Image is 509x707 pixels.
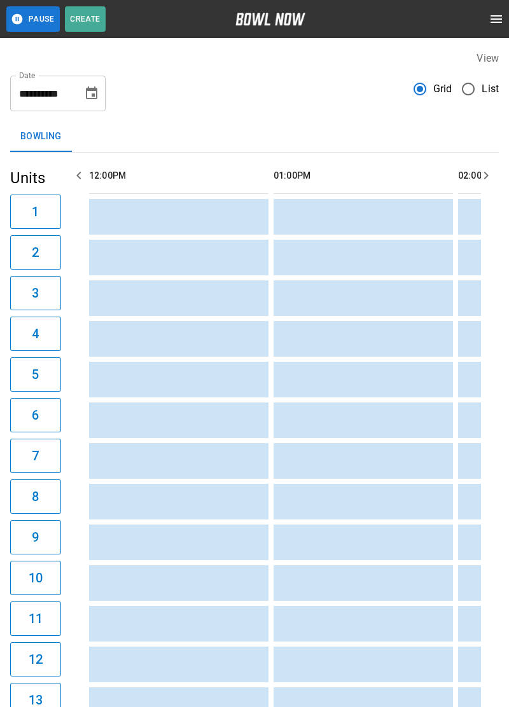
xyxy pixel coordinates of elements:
h6: 10 [29,568,43,588]
h6: 9 [32,527,39,547]
button: Choose date, selected date is Aug 31, 2025 [79,81,104,106]
button: 2 [10,235,61,270]
button: 8 [10,479,61,514]
h6: 6 [32,405,39,425]
h6: 3 [32,283,39,303]
span: Grid [433,81,452,97]
th: 01:00PM [274,158,453,194]
img: logo [235,13,305,25]
button: 6 [10,398,61,432]
h6: 5 [32,364,39,385]
button: 11 [10,601,61,636]
button: Pause [6,6,60,32]
h6: 4 [32,324,39,344]
label: View [477,52,499,64]
span: List [482,81,499,97]
div: inventory tabs [10,121,499,152]
h6: 7 [32,446,39,466]
h6: 2 [32,242,39,263]
button: Create [65,6,106,32]
h6: 11 [29,608,43,629]
button: 9 [10,520,61,554]
h6: 8 [32,486,39,507]
button: 3 [10,276,61,310]
button: 4 [10,317,61,351]
button: 12 [10,642,61,676]
button: 10 [10,561,61,595]
th: 12:00PM [89,158,268,194]
button: 1 [10,195,61,229]
h6: 12 [29,649,43,669]
button: 7 [10,439,61,473]
h5: Units [10,168,61,188]
h6: 1 [32,202,39,222]
button: Bowling [10,121,72,152]
button: 5 [10,357,61,392]
button: open drawer [484,6,509,32]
